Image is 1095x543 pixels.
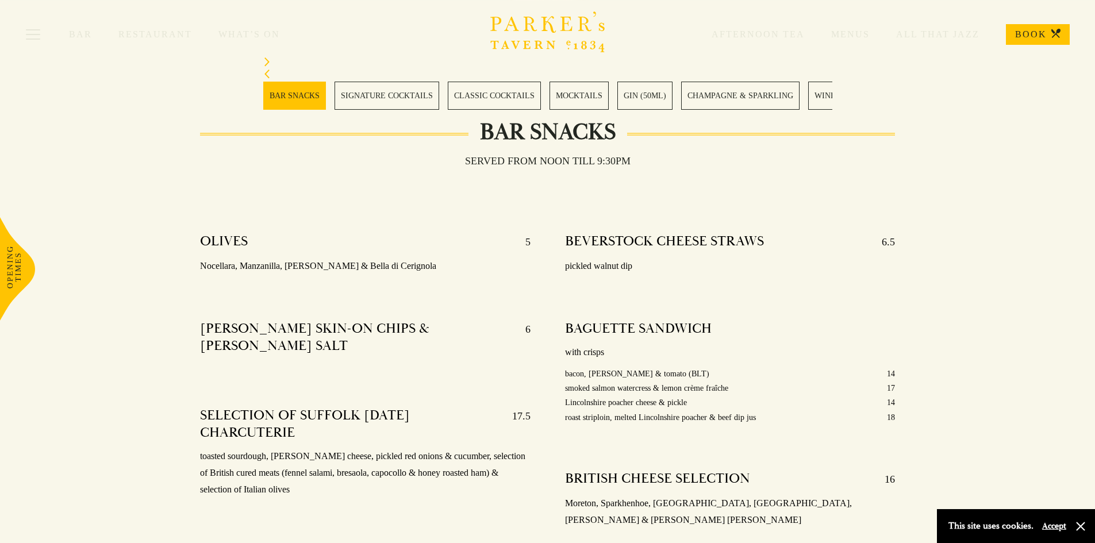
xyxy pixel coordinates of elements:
[200,407,501,441] h4: SELECTION OF SUFFOLK [DATE] CHARCUTERIE
[1075,521,1086,532] button: Close and accept
[501,407,531,441] p: 17.5
[454,155,642,167] h3: Served from noon till 9:30pm
[617,82,673,110] a: 5 / 28
[565,470,750,488] h4: BRITISH CHEESE SELECTION
[887,367,895,381] p: 14
[565,367,709,381] p: bacon, [PERSON_NAME] & tomato (BLT)
[948,518,1033,534] p: This site uses cookies.
[448,82,541,110] a: 3 / 28
[808,82,847,110] a: 7 / 28
[200,258,531,275] p: Nocellara, Manzanilla, [PERSON_NAME] & Bella di Cerignola
[263,82,326,110] a: 1 / 28
[565,320,712,337] h4: BAGUETTE SANDWICH
[200,320,514,355] h4: [PERSON_NAME] SKIN-ON CHIPS & [PERSON_NAME] SALT
[263,70,832,82] div: Previous slide
[887,381,895,395] p: 17
[870,233,895,251] p: 6.5
[887,395,895,410] p: 14
[468,118,627,146] h2: Bar Snacks
[565,410,756,425] p: roast striploin, melted Lincolnshire poacher & beef dip jus
[514,233,531,251] p: 5
[565,258,896,275] p: pickled walnut dip
[565,381,728,395] p: smoked salmon watercress & lemon crème fraîche
[200,233,248,251] h4: OLIVES
[335,82,439,110] a: 2 / 28
[565,395,687,410] p: Lincolnshire poacher cheese & pickle
[550,82,609,110] a: 4 / 28
[887,410,895,425] p: 18
[565,344,896,361] p: with crisps
[200,448,531,498] p: toasted sourdough, [PERSON_NAME] cheese, pickled red onions & cucumber, selection of British cure...
[565,495,896,529] p: Moreton, Sparkhenhoe, [GEOGRAPHIC_DATA], [GEOGRAPHIC_DATA], [PERSON_NAME] & [PERSON_NAME] [PERSON...
[565,233,764,251] h4: BEVERSTOCK CHEESE STRAWS
[1042,521,1066,532] button: Accept
[681,82,800,110] a: 6 / 28
[873,470,895,488] p: 16
[514,320,531,355] p: 6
